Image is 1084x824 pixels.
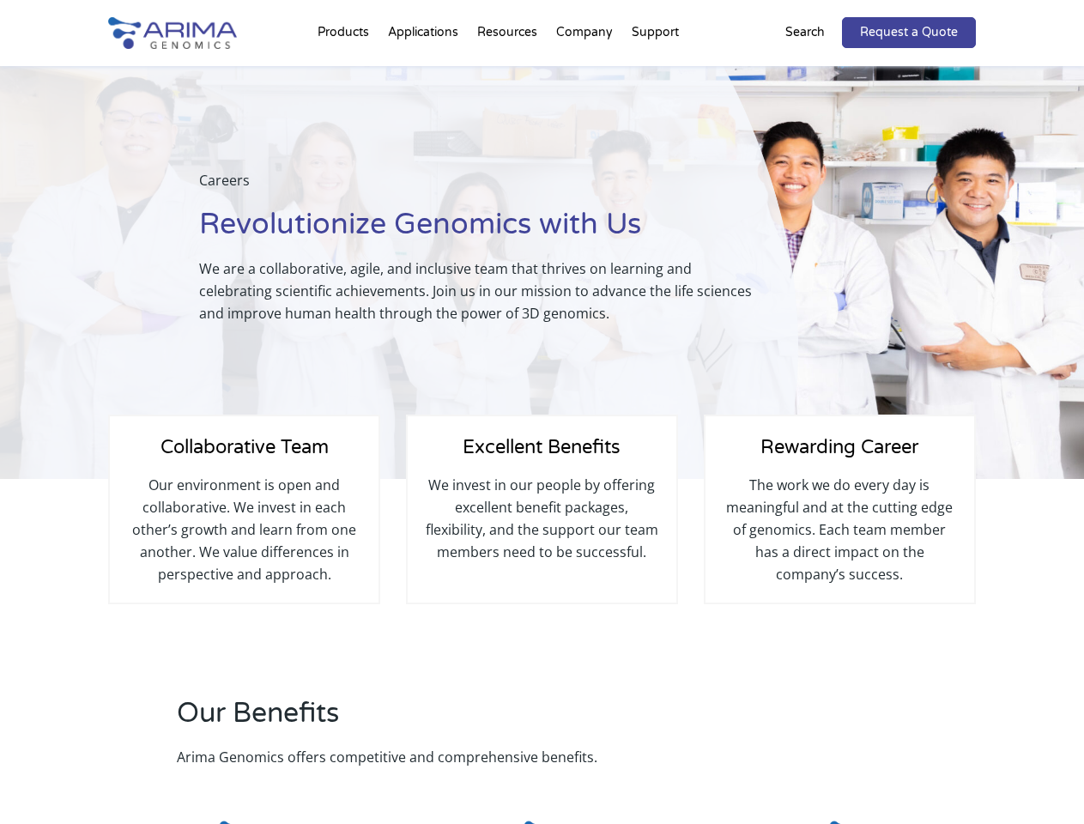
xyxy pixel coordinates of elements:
h1: Revolutionize Genomics with Us [199,205,754,257]
p: Our environment is open and collaborative. We invest in each other’s growth and learn from one an... [127,474,361,585]
h2: Our Benefits [177,694,747,746]
a: Request a Quote [842,17,976,48]
p: Arima Genomics offers competitive and comprehensive benefits. [177,746,747,768]
span: Excellent Benefits [463,436,621,458]
p: Search [785,21,825,44]
img: Arima-Genomics-logo [108,17,237,49]
p: Careers [199,169,754,205]
span: Rewarding Career [760,436,918,458]
p: We invest in our people by offering excellent benefit packages, flexibility, and the support our ... [425,474,659,563]
p: We are a collaborative, agile, and inclusive team that thrives on learning and celebrating scient... [199,257,754,324]
p: The work we do every day is meaningful and at the cutting edge of genomics. Each team member has ... [723,474,957,585]
span: Collaborative Team [160,436,329,458]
